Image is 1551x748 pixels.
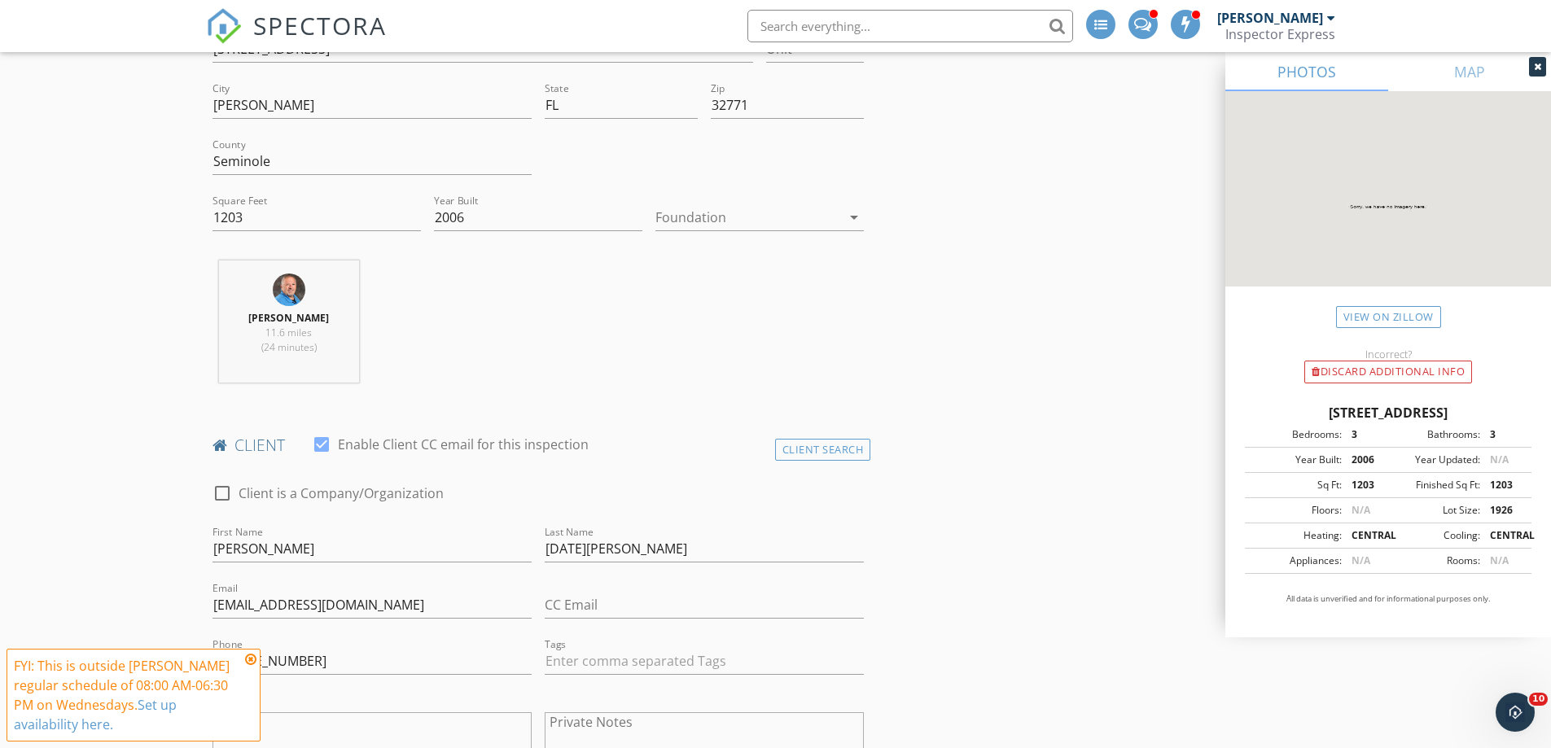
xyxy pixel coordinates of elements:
[844,208,864,227] i: arrow_drop_down
[265,326,312,339] span: 11.6 miles
[1250,528,1342,543] div: Heating:
[1388,478,1480,492] div: Finished Sq Ft:
[1250,503,1342,518] div: Floors:
[1496,693,1535,732] iframe: Intercom live chat
[1480,427,1527,442] div: 3
[1342,528,1388,543] div: CENTRAL
[1352,553,1370,567] span: N/A
[1342,453,1388,467] div: 2006
[253,8,387,42] span: SPECTORA
[1245,593,1531,605] p: All data is unverified and for informational purposes only.
[1250,553,1342,568] div: Appliances:
[1250,453,1342,467] div: Year Built:
[1336,306,1441,328] a: View on Zillow
[1480,478,1527,492] div: 1203
[239,485,444,501] label: Client is a Company/Organization
[1225,26,1335,42] div: Inspector Express
[212,435,865,456] h4: client
[1217,10,1323,26] div: [PERSON_NAME]
[1529,693,1548,706] span: 10
[1490,553,1509,567] span: N/A
[775,439,871,461] div: Client Search
[1225,348,1551,361] div: Incorrect?
[261,340,317,354] span: (24 minutes)
[1388,52,1551,91] a: MAP
[1250,478,1342,492] div: Sq Ft:
[1388,553,1480,568] div: Rooms:
[1480,528,1527,543] div: CENTRAL
[1342,478,1388,492] div: 1203
[1225,52,1388,91] a: PHOTOS
[1250,427,1342,442] div: Bedrooms:
[1480,503,1527,518] div: 1926
[1342,427,1388,442] div: 3
[1388,453,1480,467] div: Year Updated:
[1304,361,1472,383] div: Discard Additional info
[206,22,387,56] a: SPECTORA
[1225,91,1551,326] img: streetview
[1352,503,1370,517] span: N/A
[273,273,305,306] img: 117148796207760668734.jpg
[206,8,242,44] img: The Best Home Inspection Software - Spectora
[1388,503,1480,518] div: Lot Size:
[1245,403,1531,422] div: [STREET_ADDRESS]
[248,311,329,325] strong: [PERSON_NAME]
[1388,427,1480,442] div: Bathrooms:
[747,10,1073,42] input: Search everything...
[14,656,240,734] div: FYI: This is outside [PERSON_NAME] regular schedule of 08:00 AM-06:30 PM on Wednesdays.
[1490,453,1509,466] span: N/A
[338,436,589,453] label: Enable Client CC email for this inspection
[1388,528,1480,543] div: Cooling:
